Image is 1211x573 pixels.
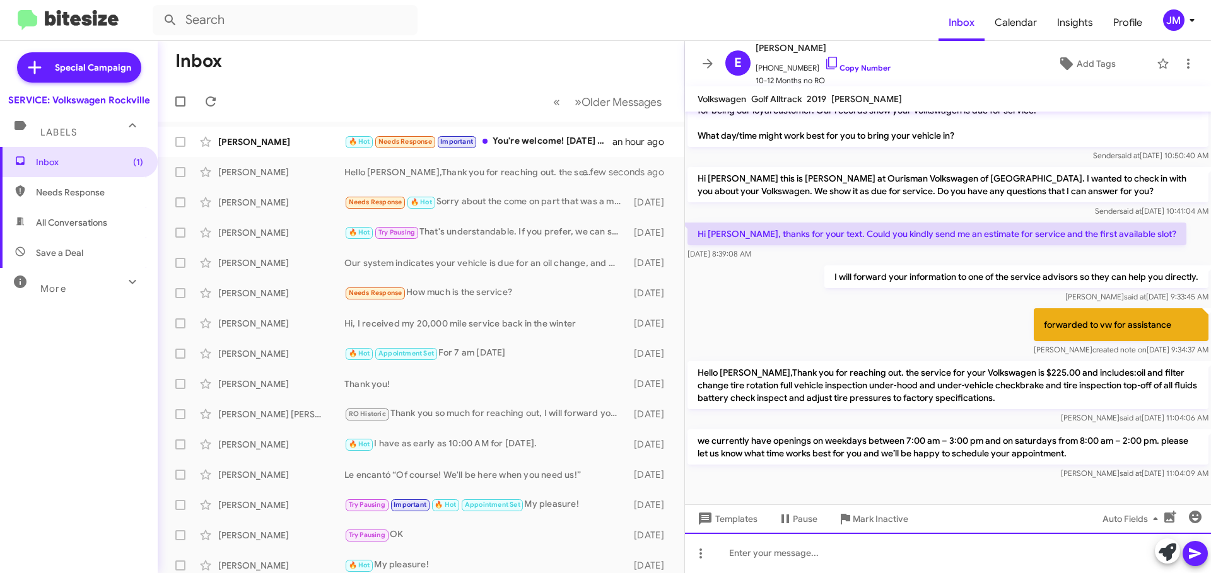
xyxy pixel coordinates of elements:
span: Needs Response [378,137,432,146]
span: Save a Deal [36,246,83,259]
div: [DATE] [628,408,674,420]
div: [PERSON_NAME] [218,196,344,209]
div: Thank you so much for reaching out, I will forward your information to one of the managers so you... [344,407,628,421]
a: Profile [1103,4,1152,41]
span: « [553,94,560,110]
span: Inbox [36,156,143,168]
span: Important [394,501,426,509]
button: Previous [546,89,568,115]
nav: Page navigation example [546,89,669,115]
p: Hi [PERSON_NAME], this is [PERSON_NAME], Service Director at Ourisman Volkswagen of [GEOGRAPHIC_D... [687,86,1208,147]
div: [DATE] [628,559,674,572]
a: Inbox [939,4,985,41]
div: JM [1163,9,1185,31]
div: [DATE] [628,257,674,269]
span: Try Pausing [349,501,385,509]
div: [PERSON_NAME] [218,317,344,330]
span: RO Historic [349,410,386,418]
div: [DATE] [628,499,674,511]
p: forwarded to vw for assistance [1034,308,1208,341]
span: [PERSON_NAME] [756,40,891,55]
button: Templates [685,507,768,530]
a: Copy Number [824,63,891,72]
button: Pause [768,507,828,530]
span: 🔥 Hot [349,137,370,146]
span: (1) [133,156,143,168]
div: [DATE] [628,226,674,239]
span: said at [1120,206,1142,216]
a: Special Campaign [17,52,141,83]
button: JM [1152,9,1197,31]
span: E [734,53,742,73]
span: 2019 [807,93,826,105]
div: How much is the service? [344,286,628,300]
p: Hello [PERSON_NAME],Thank you for reaching out. the service for your Volkswagen is $225.00 and in... [687,361,1208,409]
p: I will forward your information to one of the service advisors so they can help you directly. [824,265,1208,288]
span: Labels [40,127,77,138]
button: Mark Inactive [828,507,918,530]
div: OK [344,528,628,542]
span: 🔥 Hot [349,228,370,236]
span: 🔥 Hot [411,198,432,206]
div: Le encantó “Of course! We'll be here when you need us!” [344,468,628,481]
div: [PERSON_NAME] [218,559,344,572]
div: You're welcome! [DATE] will be great. I can bring it in [DATE] afternoon. [344,134,612,149]
div: [PERSON_NAME] [218,499,344,511]
span: More [40,283,66,294]
div: [DATE] [628,347,674,360]
div: Sorry about the come on part that was a mistake [344,195,628,209]
span: Needs Response [349,198,402,206]
div: [PERSON_NAME] [218,226,344,239]
span: Mark Inactive [853,507,908,530]
span: Auto Fields [1103,507,1163,530]
div: [PERSON_NAME] [218,136,344,148]
span: 🔥 Hot [435,501,456,509]
div: [DATE] [628,529,674,541]
div: My pleasure! [344,497,628,512]
div: [DATE] [628,378,674,390]
div: My pleasure! [344,558,628,572]
span: Sender [DATE] 10:41:04 AM [1095,206,1208,216]
span: Try Pausing [378,228,415,236]
div: [DATE] [628,287,674,299]
div: Hi, I received my 20,000 mile service back in the winter [344,317,628,330]
div: [PERSON_NAME] [218,166,344,178]
a: Calendar [985,4,1047,41]
div: I have as early as 10:00 AM for [DATE]. [344,437,628,451]
div: For 7 am [DATE] [344,346,628,361]
div: [DATE] [628,438,674,451]
div: [PERSON_NAME] [PERSON_NAME] [218,408,344,420]
span: created note on [1092,345,1147,354]
span: » [575,94,582,110]
span: Add Tags [1077,52,1116,75]
div: [PERSON_NAME] [218,468,344,481]
div: [PERSON_NAME] [218,287,344,299]
span: said at [1120,413,1142,422]
div: Hello [PERSON_NAME],Thank you for reaching out. the service for your Volkswagen is $225.00 and in... [344,166,599,178]
div: [DATE] [628,317,674,330]
div: [PERSON_NAME] [218,257,344,269]
span: Needs Response [36,186,143,199]
p: we currently have openings on weekdays between 7:00 am – 3:00 pm and on saturdays from 8:00 am – ... [687,429,1208,465]
span: 10-12 Months no RO [756,74,891,87]
span: Sender [DATE] 10:50:40 AM [1093,151,1208,160]
span: said at [1120,468,1142,478]
span: 🔥 Hot [349,349,370,357]
div: [DATE] [628,196,674,209]
span: Insights [1047,4,1103,41]
span: [PERSON_NAME] [DATE] 9:34:37 AM [1034,345,1208,354]
div: a few seconds ago [599,166,674,178]
span: [PERSON_NAME] [831,93,902,105]
span: [PERSON_NAME] [DATE] 11:04:09 AM [1061,468,1208,478]
span: Pause [793,507,817,530]
span: Older Messages [582,95,662,109]
h1: Inbox [175,51,222,71]
span: [PHONE_NUMBER] [756,55,891,74]
span: Golf Alltrack [751,93,802,105]
span: Special Campaign [55,61,131,74]
div: Thank you! [344,378,628,390]
div: SERVICE: Volkswagen Rockville [8,94,150,107]
span: Templates [695,507,758,530]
